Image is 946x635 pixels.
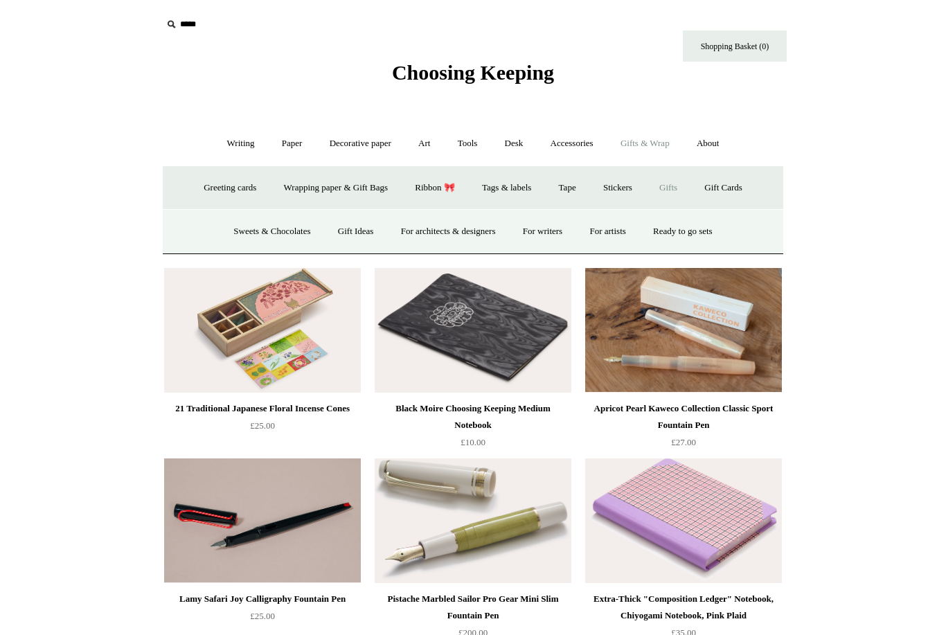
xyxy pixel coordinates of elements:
a: 21 Traditional Japanese Floral Incense Cones £25.00 [164,400,361,457]
a: Black Moire Choosing Keeping Medium Notebook £10.00 [375,400,571,457]
img: Lamy Safari Joy Calligraphy Fountain Pen [164,458,361,583]
div: Lamy Safari Joy Calligraphy Fountain Pen [168,591,357,607]
a: About [684,125,732,162]
a: Tags & labels [470,170,544,206]
a: Ready to go sets [641,213,725,250]
a: Ribbon 🎀 [402,170,467,206]
a: Pistache Marbled Sailor Pro Gear Mini Slim Fountain Pen Pistache Marbled Sailor Pro Gear Mini Sli... [375,458,571,583]
div: 21 Traditional Japanese Floral Incense Cones [168,400,357,417]
a: Apricot Pearl Kaweco Collection Classic Sport Fountain Pen £27.00 [585,400,782,457]
a: For writers [510,213,575,250]
a: Tools [445,125,490,162]
span: Choosing Keeping [392,61,554,84]
a: Paper [269,125,315,162]
a: For artists [577,213,638,250]
img: Pistache Marbled Sailor Pro Gear Mini Slim Fountain Pen [375,458,571,583]
a: For architects & designers [389,213,508,250]
div: Extra-Thick "Composition Ledger" Notebook, Chiyogami Notebook, Pink Plaid [589,591,778,624]
div: Black Moire Choosing Keeping Medium Notebook [378,400,568,433]
a: Accessories [538,125,606,162]
a: Sweets & Chocolates [221,213,323,250]
a: Black Moire Choosing Keeping Medium Notebook Black Moire Choosing Keeping Medium Notebook [375,268,571,393]
a: Shopping Basket (0) [683,30,787,62]
a: Extra-Thick "Composition Ledger" Notebook, Chiyogami Notebook, Pink Plaid Extra-Thick "Compositio... [585,458,782,583]
a: Gifts & Wrap [608,125,682,162]
a: Gift Cards [692,170,755,206]
div: Pistache Marbled Sailor Pro Gear Mini Slim Fountain Pen [378,591,568,624]
span: £25.00 [250,611,275,621]
img: Black Moire Choosing Keeping Medium Notebook [375,268,571,393]
img: Apricot Pearl Kaweco Collection Classic Sport Fountain Pen [585,268,782,393]
a: Art [406,125,443,162]
img: 21 Traditional Japanese Floral Incense Cones [164,268,361,393]
a: Choosing Keeping [392,72,554,82]
span: £25.00 [250,420,275,431]
a: Tape [546,170,589,206]
span: £10.00 [461,437,485,447]
a: Lamy Safari Joy Calligraphy Fountain Pen Lamy Safari Joy Calligraphy Fountain Pen [164,458,361,583]
img: Extra-Thick "Composition Ledger" Notebook, Chiyogami Notebook, Pink Plaid [585,458,782,583]
a: Apricot Pearl Kaweco Collection Classic Sport Fountain Pen Apricot Pearl Kaweco Collection Classi... [585,268,782,393]
a: Gift Ideas [325,213,386,250]
span: £27.00 [671,437,696,447]
a: Gifts [647,170,690,206]
a: Wrapping paper & Gift Bags [271,170,400,206]
a: 21 Traditional Japanese Floral Incense Cones 21 Traditional Japanese Floral Incense Cones [164,268,361,393]
a: Stickers [591,170,645,206]
a: Decorative paper [317,125,404,162]
a: Greeting cards [191,170,269,206]
a: Writing [215,125,267,162]
a: Desk [492,125,536,162]
div: Apricot Pearl Kaweco Collection Classic Sport Fountain Pen [589,400,778,433]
